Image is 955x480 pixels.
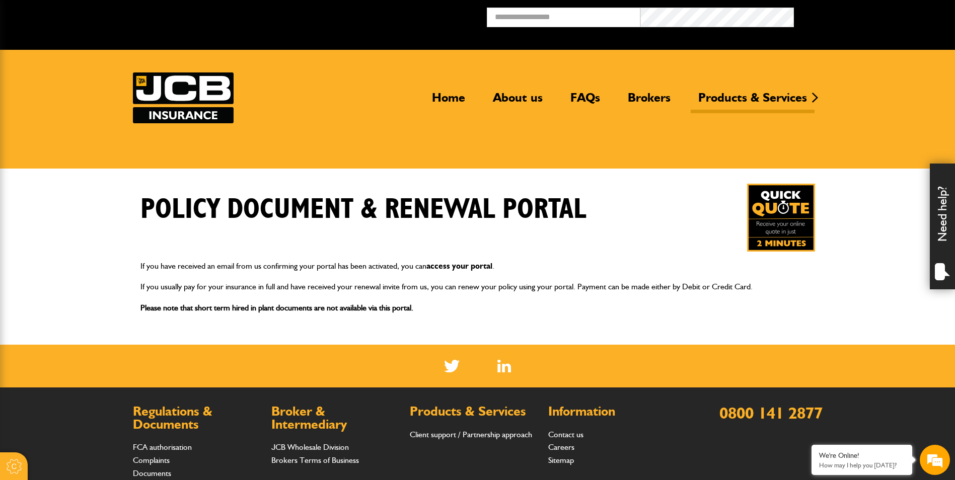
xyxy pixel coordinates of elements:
[133,72,234,123] img: JCB Insurance Services logo
[819,451,905,460] div: We're Online!
[271,405,400,431] h2: Broker & Intermediary
[497,360,511,372] img: Linked In
[548,455,574,465] a: Sitemap
[819,461,905,469] p: How may I help you today?
[548,405,677,418] h2: Information
[133,405,261,431] h2: Regulations & Documents
[548,430,583,439] a: Contact us
[133,442,192,452] a: FCA authorisation
[548,442,574,452] a: Careers
[133,468,171,478] a: Documents
[930,164,955,289] div: Need help?
[426,261,492,271] a: access your portal
[747,184,815,252] img: Quick Quote
[410,430,532,439] a: Client support / Partnership approach
[620,90,678,113] a: Brokers
[444,360,460,372] img: Twitter
[747,184,815,252] a: Get your insurance quote in just 2-minutes
[271,442,349,452] a: JCB Wholesale Division
[140,280,815,293] p: If you usually pay for your insurance in full and have received your renewal invite from us, you ...
[497,360,511,372] a: LinkedIn
[719,403,823,423] a: 0800 141 2877
[140,260,815,273] p: If you have received an email from us confirming your portal has been activated, you can .
[424,90,473,113] a: Home
[133,455,170,465] a: Complaints
[691,90,815,113] a: Products & Services
[140,193,586,226] h1: Policy Document & Renewal Portal
[140,303,413,312] span: Please note that short term hired in plant documents are not available via this portal.
[485,90,550,113] a: About us
[563,90,608,113] a: FAQs
[410,405,538,418] h2: Products & Services
[271,455,359,465] a: Brokers Terms of Business
[133,72,234,123] a: JCB Insurance Services
[794,8,947,23] button: Broker Login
